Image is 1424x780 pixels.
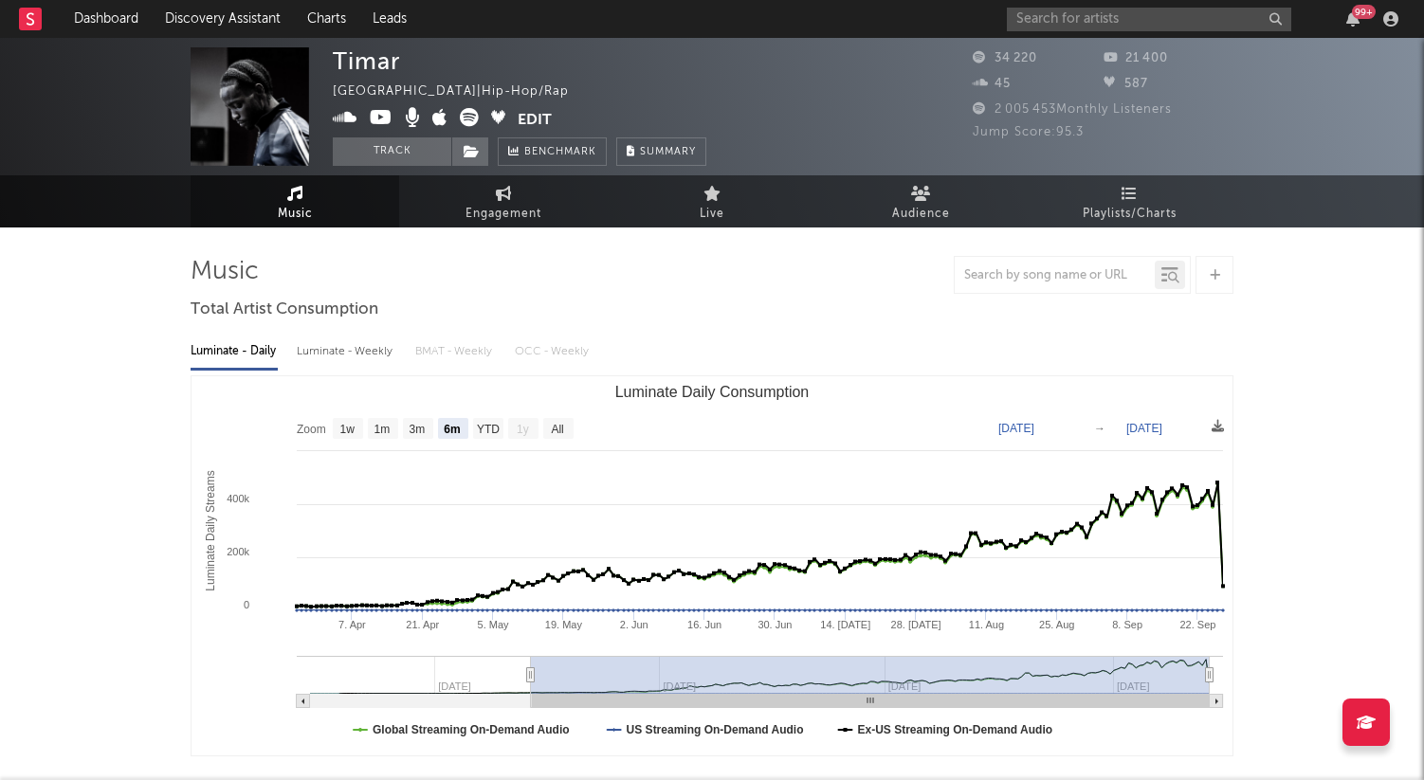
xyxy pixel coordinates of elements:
text: US Streaming On-Demand Audio [627,723,804,736]
a: Engagement [399,175,608,227]
text: YTD [477,423,500,436]
button: 99+ [1346,11,1360,27]
text: 5. May [478,619,510,630]
button: Summary [616,137,706,166]
svg: Luminate Daily Consumption [192,376,1232,755]
text: 1w [340,423,356,436]
span: 45 [973,78,1011,90]
text: 200k [227,546,249,557]
text: 19. May [545,619,583,630]
text: 28. [DATE] [891,619,941,630]
text: 7. Apr [338,619,366,630]
div: Luminate - Daily [191,336,278,368]
text: All [551,423,563,436]
span: 21 400 [1104,52,1168,64]
text: Global Streaming On-Demand Audio [373,723,570,736]
text: 1m [374,423,391,436]
input: Search by song name or URL [955,268,1155,283]
text: 400k [227,493,249,504]
span: 34 220 [973,52,1037,64]
text: Luminate Daily Consumption [615,384,810,400]
div: [GEOGRAPHIC_DATA] | Hip-Hop/Rap [333,81,591,103]
span: 587 [1104,78,1148,90]
text: 16. Jun [687,619,721,630]
text: 6m [444,423,460,436]
span: Jump Score: 95.3 [973,126,1084,138]
a: Music [191,175,399,227]
text: Luminate Daily Streams [204,470,217,590]
text: [DATE] [998,422,1034,435]
div: 99 + [1352,5,1376,19]
div: Luminate - Weekly [297,336,396,368]
text: 8. Sep [1112,619,1142,630]
span: Engagement [466,203,541,226]
span: 2 005 453 Monthly Listeners [973,103,1172,116]
text: 30. Jun [758,619,792,630]
span: Playlists/Charts [1083,203,1177,226]
text: 3m [410,423,426,436]
a: Live [608,175,816,227]
text: 1y [517,423,529,436]
text: [DATE] [1126,422,1162,435]
text: Zoom [297,423,326,436]
span: Music [278,203,313,226]
text: 11. Aug [969,619,1004,630]
a: Benchmark [498,137,607,166]
text: 25. Aug [1039,619,1074,630]
text: 14. [DATE] [820,619,870,630]
text: → [1094,422,1105,435]
text: Ex-US Streaming On-Demand Audio [858,723,1053,736]
span: Benchmark [524,141,596,164]
text: 2. Jun [620,619,648,630]
button: Track [333,137,451,166]
input: Search for artists [1007,8,1291,31]
span: Summary [640,147,696,157]
span: Total Artist Consumption [191,299,378,321]
a: Audience [816,175,1025,227]
span: Audience [892,203,950,226]
text: 22. Sep [1179,619,1215,630]
div: Timar [333,47,400,75]
a: Playlists/Charts [1025,175,1233,227]
button: Edit [518,108,552,132]
text: 21. Apr [406,619,439,630]
text: 0 [244,599,249,610]
span: Live [700,203,724,226]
